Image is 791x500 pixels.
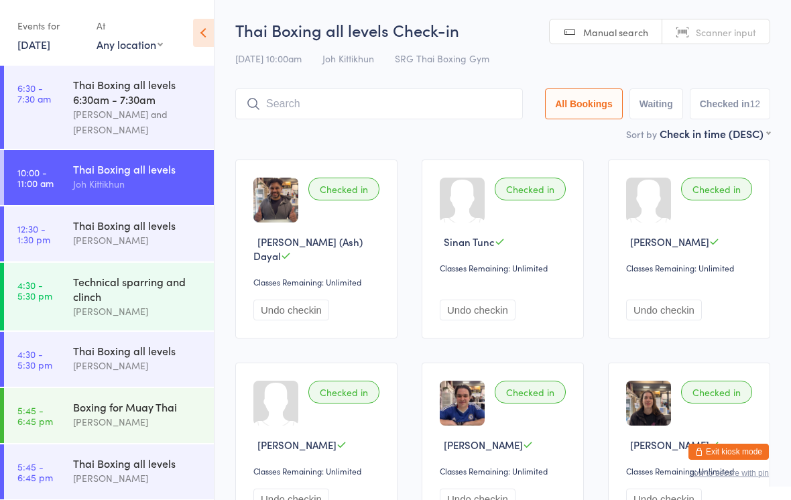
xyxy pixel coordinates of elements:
div: [PERSON_NAME] [73,304,202,319]
div: Checked in [681,178,752,200]
img: image1719827402.png [253,178,298,223]
button: All Bookings [545,88,623,119]
a: 10:00 -11:00 amThai Boxing all levelsJoh Kittikhun [4,150,214,205]
button: how to secure with pin [689,468,769,478]
time: 12:30 - 1:30 pm [17,223,50,245]
input: Search [235,88,523,119]
div: Thai Boxing all levels 6:30am - 7:30am [73,77,202,107]
div: [PERSON_NAME] [73,233,202,248]
div: Thai Boxing all levels [73,456,202,471]
span: Joh Kittikhun [322,52,374,65]
span: Sinan Tunc [444,235,495,249]
div: Any location [97,37,163,52]
div: Checked in [308,178,379,200]
time: 4:30 - 5:30 pm [17,349,52,370]
img: image1719479697.png [626,381,671,426]
span: [PERSON_NAME] [630,235,709,249]
div: Classes Remaining: Unlimited [626,465,756,477]
div: Thai Boxing all levels [73,218,202,233]
time: 5:45 - 6:45 pm [17,405,53,426]
div: 12 [749,99,760,109]
a: 4:30 -5:30 pmTechnical sparring and clinch[PERSON_NAME] [4,263,214,330]
div: Classes Remaining: Unlimited [440,262,570,273]
div: Classes Remaining: Unlimited [253,465,383,477]
div: Events for [17,15,83,37]
a: 5:45 -6:45 pmThai Boxing all levels[PERSON_NAME] [4,444,214,499]
a: 12:30 -1:30 pmThai Boxing all levels[PERSON_NAME] [4,206,214,261]
div: Thai Boxing all levels [73,162,202,176]
span: [PERSON_NAME] [630,438,709,452]
button: Checked in12 [690,88,770,119]
time: 4:30 - 5:30 pm [17,279,52,301]
a: 6:30 -7:30 amThai Boxing all levels 6:30am - 7:30am[PERSON_NAME] and [PERSON_NAME] [4,66,214,149]
span: SRG Thai Boxing Gym [395,52,489,65]
label: Sort by [626,127,657,141]
div: Checked in [681,381,752,403]
div: Checked in [495,381,566,403]
div: Technical sparring and clinch [73,274,202,304]
button: Exit kiosk mode [688,444,769,460]
div: Classes Remaining: Unlimited [253,276,383,288]
span: Scanner input [696,25,756,39]
a: [DATE] [17,37,50,52]
a: 4:30 -5:30 pmThai Boxing all levels[PERSON_NAME] [4,332,214,387]
button: Undo checkin [440,300,515,320]
button: Undo checkin [626,300,702,320]
div: [PERSON_NAME] [73,358,202,373]
div: [PERSON_NAME] and [PERSON_NAME] [73,107,202,137]
div: Thai Boxing all levels [73,343,202,358]
button: Undo checkin [253,300,329,320]
div: Classes Remaining: Unlimited [440,465,570,477]
div: Checked in [495,178,566,200]
time: 10:00 - 11:00 am [17,167,54,188]
a: 5:45 -6:45 pmBoxing for Muay Thai[PERSON_NAME] [4,388,214,443]
img: image1723779923.png [440,381,485,426]
span: [DATE] 10:00am [235,52,302,65]
span: Manual search [583,25,648,39]
div: Boxing for Muay Thai [73,399,202,414]
span: [PERSON_NAME] (Ash) Dayal [253,235,363,263]
span: [PERSON_NAME] [444,438,523,452]
h2: Thai Boxing all levels Check-in [235,19,770,41]
div: Checked in [308,381,379,403]
button: Waiting [629,88,683,119]
div: Check in time (DESC) [660,126,770,141]
time: 6:30 - 7:30 am [17,82,51,104]
time: 5:45 - 6:45 pm [17,461,53,483]
div: Joh Kittikhun [73,176,202,192]
div: [PERSON_NAME] [73,414,202,430]
div: [PERSON_NAME] [73,471,202,486]
div: At [97,15,163,37]
span: [PERSON_NAME] [257,438,337,452]
div: Classes Remaining: Unlimited [626,262,756,273]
